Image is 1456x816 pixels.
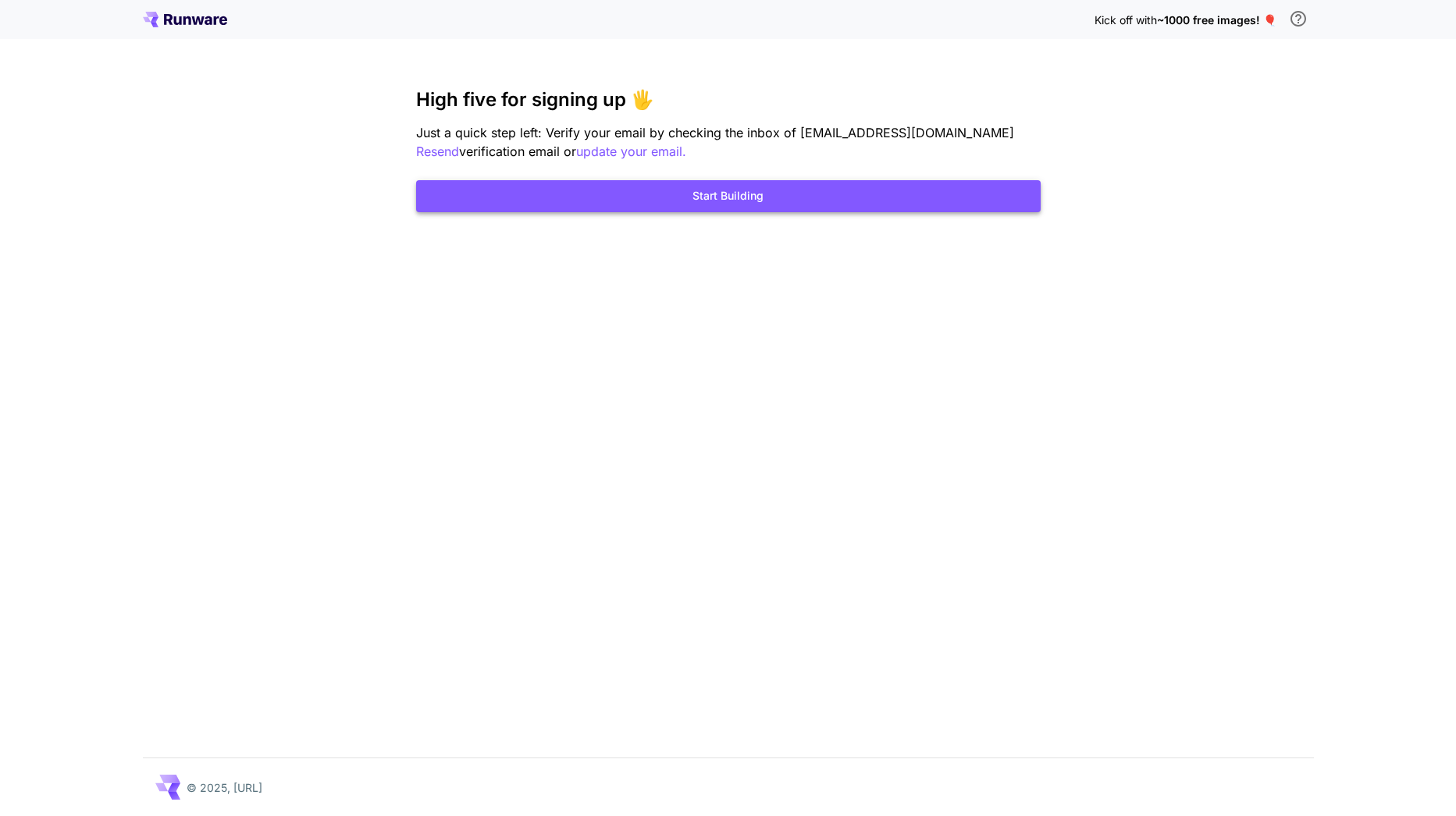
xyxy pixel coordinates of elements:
[1283,3,1314,34] button: In order to qualify for free credit, you need to sign up with a business email address and click ...
[416,89,1041,111] h3: High five for signing up 🖐️
[576,142,686,161] button: update your email.
[416,180,1041,212] button: Start Building
[459,144,576,159] span: verification email or
[416,125,1014,140] span: Just a quick step left: Verify your email by checking the inbox of [EMAIL_ADDRESS][DOMAIN_NAME]
[416,142,459,161] button: Resend
[1157,13,1276,27] span: ~1000 free images! 🎈
[1095,13,1157,27] span: Kick off with
[187,779,262,796] p: © 2025, [URL]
